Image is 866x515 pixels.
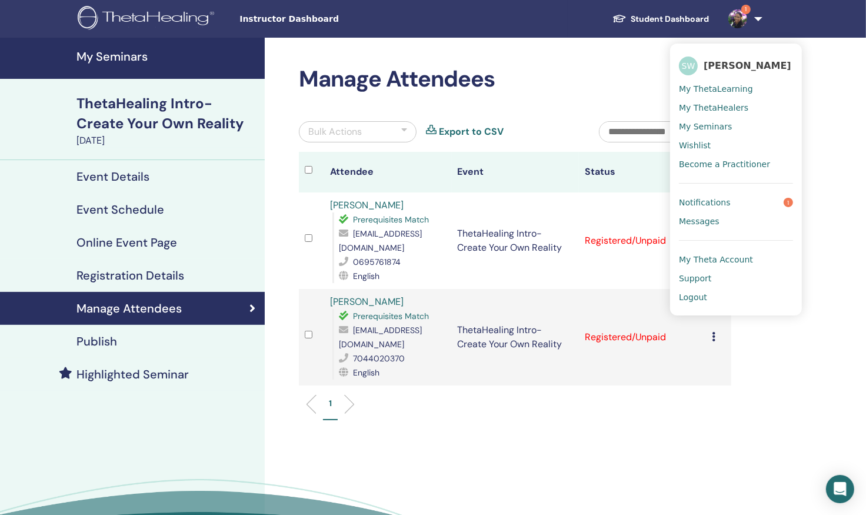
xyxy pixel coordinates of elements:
[679,250,793,269] a: My Theta Account
[76,301,182,315] h4: Manage Attendees
[69,94,265,148] a: ThetaHealing Intro- Create Your Own Reality[DATE]
[76,94,258,134] div: ThetaHealing Intro- Create Your Own Reality
[76,235,177,250] h4: Online Event Page
[339,325,422,350] span: [EMAIL_ADDRESS][DOMAIN_NAME]
[239,13,416,25] span: Instructor Dashboard
[728,9,747,28] img: default.jpg
[324,152,451,192] th: Attendee
[679,193,793,212] a: Notifications1
[679,292,707,303] span: Logout
[679,98,793,117] a: My ThetaHealers
[76,334,117,348] h4: Publish
[330,199,404,211] a: [PERSON_NAME]
[741,5,751,14] span: 1
[679,140,711,151] span: Wishlist
[330,295,404,308] a: [PERSON_NAME]
[612,14,627,24] img: graduation-cap-white.svg
[679,155,793,174] a: Become a Practitioner
[78,6,218,32] img: logo.png
[679,254,753,265] span: My Theta Account
[76,202,164,217] h4: Event Schedule
[452,192,579,289] td: ThetaHealing Intro- Create Your Own Reality
[679,159,770,170] span: Become a Practitioner
[76,134,258,148] div: [DATE]
[784,198,793,207] span: 1
[299,66,731,93] h2: Manage Attendees
[679,288,793,307] a: Logout
[308,125,362,139] div: Bulk Actions
[679,269,793,288] a: Support
[76,268,184,283] h4: Registration Details
[329,397,332,410] p: 1
[679,121,732,132] span: My Seminars
[353,214,429,225] span: Prerequisites Match
[452,152,579,192] th: Event
[670,44,802,315] ul: 1
[76,367,189,381] h4: Highlighted Seminar
[452,289,579,386] td: ThetaHealing Intro- Create Your Own Reality
[679,212,793,231] a: Messages
[826,475,854,503] div: Open Intercom Messenger
[339,228,422,253] span: [EMAIL_ADDRESS][DOMAIN_NAME]
[76,49,258,64] h4: My Seminars
[603,8,719,30] a: Student Dashboard
[679,57,698,75] span: SW
[439,125,504,139] a: Export to CSV
[679,136,793,155] a: Wishlist
[679,52,793,79] a: SW[PERSON_NAME]
[679,197,731,208] span: Notifications
[679,102,748,113] span: My ThetaHealers
[353,311,429,321] span: Prerequisites Match
[679,216,720,227] span: Messages
[353,353,405,364] span: 7044020370
[579,152,706,192] th: Status
[353,257,401,267] span: 0695761874
[679,117,793,136] a: My Seminars
[353,271,379,281] span: English
[679,79,793,98] a: My ThetaLearning
[704,59,791,72] span: [PERSON_NAME]
[679,84,753,94] span: My ThetaLearning
[679,273,711,284] span: Support
[353,367,379,378] span: English
[76,170,149,184] h4: Event Details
